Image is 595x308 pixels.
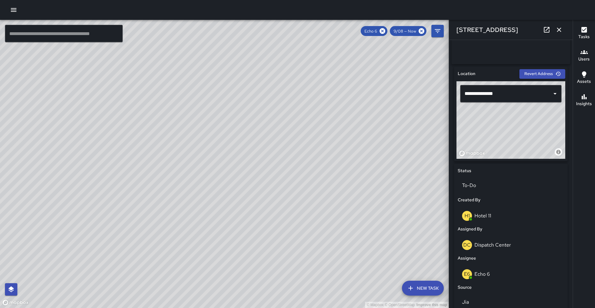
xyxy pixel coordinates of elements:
button: Users [573,45,595,67]
h6: Assets [577,78,591,85]
h6: Users [578,56,590,63]
h6: Assignee [458,255,476,262]
h6: Assigned By [458,226,482,233]
button: Revert Address [519,69,565,79]
button: Open [551,89,559,98]
p: Echo 6 [474,271,490,277]
h6: Source [458,284,472,291]
h6: Insights [576,100,592,107]
p: E6 [464,270,470,278]
h6: Location [458,70,475,77]
button: Tasks [573,22,595,45]
p: Hotel 11 [474,212,491,219]
p: Jia [462,298,560,306]
p: DC [463,241,471,249]
p: To-Do [462,182,560,189]
h6: Status [458,167,471,174]
span: 9/08 — Now [390,29,420,34]
div: 9/08 — Now [390,26,426,36]
p: H1 [465,212,470,220]
h6: Tasks [578,33,590,40]
button: New Task [402,281,444,296]
p: Dispatch Center [474,242,511,248]
button: Assets [573,67,595,89]
button: Insights [573,89,595,112]
button: Filters [431,25,444,37]
h6: Created By [458,197,480,203]
h6: [STREET_ADDRESS] [456,25,518,35]
div: Echo 6 [361,26,387,36]
span: Echo 6 [361,29,381,34]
